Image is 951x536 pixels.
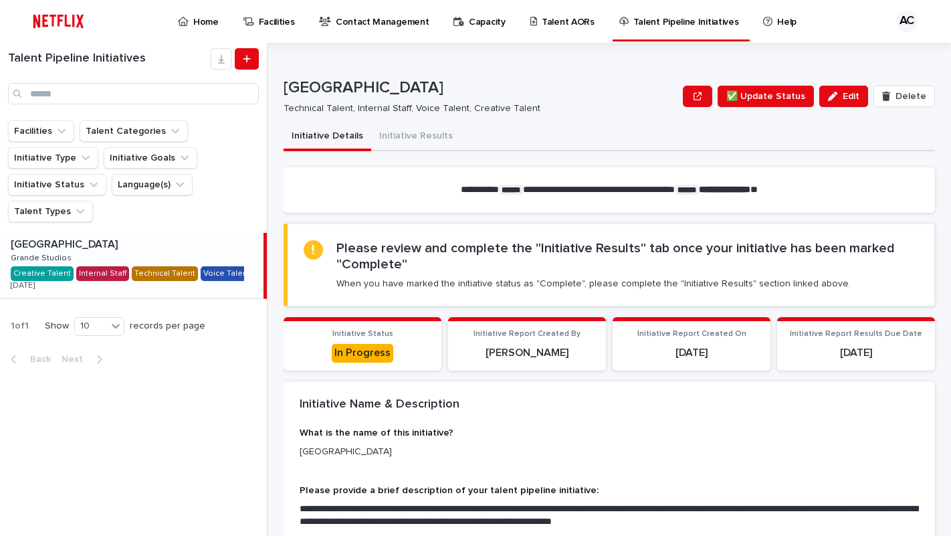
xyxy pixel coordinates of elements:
button: Facilities [8,120,74,142]
button: Next [56,353,113,365]
p: [GEOGRAPHIC_DATA] [11,236,120,251]
div: Voice Talent [201,266,253,281]
span: Next [62,355,91,364]
p: [GEOGRAPHIC_DATA] [300,445,919,459]
button: Initiative Details [284,123,371,151]
button: Language(s) [112,174,193,195]
button: Initiative Results [371,123,461,151]
div: In Progress [332,344,393,362]
p: [GEOGRAPHIC_DATA] [284,78,677,98]
button: Talent Categories [80,120,188,142]
button: Delete [873,86,935,107]
div: Internal Staff [76,266,129,281]
div: Creative Talent [11,266,74,281]
span: Initiative Report Results Due Date [790,330,922,338]
button: Edit [819,86,868,107]
div: AC [896,11,918,32]
p: [PERSON_NAME] [456,347,598,359]
img: ifQbXi3ZQGMSEF7WDB7W [27,8,90,35]
p: [DATE] [11,281,35,290]
p: records per page [130,321,205,332]
h1: Talent Pipeline Initiatives [8,52,211,66]
span: Back [22,355,51,364]
button: Initiative Goals [104,147,197,169]
span: ✅ Update Status [726,90,805,103]
p: Technical Talent, Internal Staff, Voice Talent, Creative Talent [284,103,672,114]
span: Initiative Report Created By [473,330,580,338]
span: Please provide a brief description of your talent pipeline initiative: [300,486,599,495]
input: Search [8,83,259,104]
h2: Initiative Name & Description [300,397,459,412]
span: Delete [895,92,926,101]
button: Talent Types [8,201,93,222]
p: Show [45,321,69,332]
span: Edit [843,92,859,101]
button: Initiative Status [8,174,106,195]
button: ✅ Update Status [718,86,814,107]
span: Initiative Status [332,330,393,338]
span: Initiative Report Created On [637,330,746,338]
p: [DATE] [785,347,927,359]
button: Initiative Type [8,147,98,169]
div: 10 [75,319,107,333]
p: Grande Studios [11,251,74,263]
span: What is the name of this initiative? [300,428,453,438]
div: Technical Talent [132,266,198,281]
h2: Please review and complete the "Initiative Results" tab once your initiative has been marked "Com... [336,240,918,272]
p: When you have marked the initiative status as "Complete", please complete the "Initiative Results... [336,278,851,290]
p: [DATE] [621,347,762,359]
